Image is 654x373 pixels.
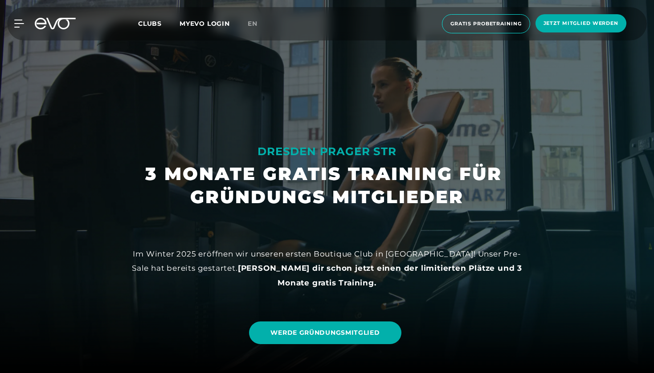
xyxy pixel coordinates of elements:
span: Clubs [138,20,162,28]
span: en [248,20,258,28]
div: Im Winter 2025 eröffnen wir unseren ersten Boutique Club in [GEOGRAPHIC_DATA]! Unser Pre-Sale hat... [127,247,527,290]
a: en [248,19,268,29]
a: Jetzt Mitglied werden [533,14,629,33]
h1: 3 MONATE GRATIS TRAINING FÜR GRÜNDUNGS MITGLIEDER [145,162,509,209]
a: Gratis Probetraining [439,14,533,33]
a: Clubs [138,19,180,28]
a: MYEVO LOGIN [180,20,230,28]
span: WERDE GRÜNDUNGSMITGLIED [270,328,380,337]
a: WERDE GRÜNDUNGSMITGLIED [249,321,401,344]
strong: [PERSON_NAME] dir schon jetzt einen der limitierten Plätze und 3 Monate gratis Training. [238,264,522,287]
div: DRESDEN PRAGER STR [145,144,509,159]
span: Gratis Probetraining [450,20,522,28]
span: Jetzt Mitglied werden [544,20,618,27]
